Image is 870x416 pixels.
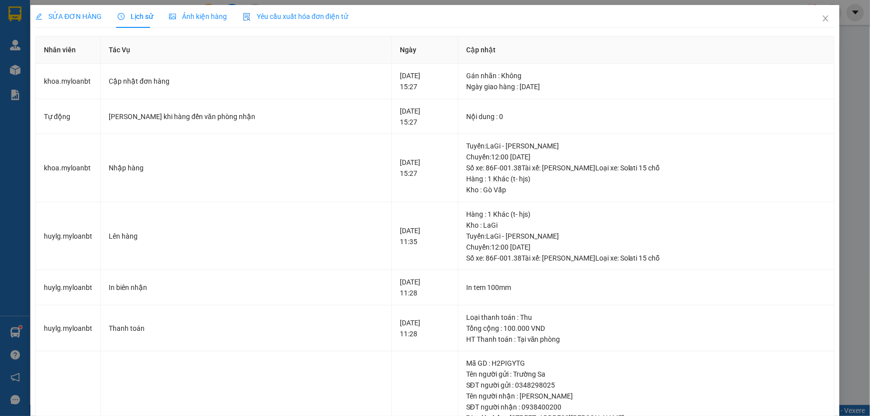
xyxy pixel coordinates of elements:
[400,317,449,339] div: [DATE] 11:28
[118,12,153,20] span: Lịch sử
[36,36,101,64] th: Nhân viên
[466,220,826,231] div: Kho : LaGi
[400,70,449,92] div: [DATE] 15:27
[466,111,826,122] div: Nội dung : 0
[5,55,60,85] b: 148/31 [PERSON_NAME], P6, Q Gò Vấp
[69,55,130,74] b: 33 Bác Ái, P Phước Hội, TX Lagi
[109,111,383,122] div: [PERSON_NAME] khi hàng đến văn phòng nhận
[5,42,69,53] li: VP Gò Vấp
[466,369,826,380] div: Tên người gửi : Trường Sa
[466,391,826,402] div: Tên người nhận : [PERSON_NAME]
[466,140,826,173] div: Tuyến : LaGi - [PERSON_NAME] Chuyến: 12:00 [DATE] Số xe: 86F-001.38 Tài xế: [PERSON_NAME] Loại xe...
[36,134,101,202] td: khoa.myloanbt
[36,64,101,99] td: khoa.myloanbt
[466,282,826,293] div: In tem 100mm
[466,402,826,413] div: SĐT người nhận : 0938400200
[35,12,102,20] span: SỬA ĐƠN HÀNG
[101,36,392,64] th: Tác Vụ
[400,225,449,247] div: [DATE] 11:35
[466,323,826,334] div: Tổng cộng : 100.000 VND
[109,282,383,293] div: In biên nhận
[466,209,826,220] div: Hàng : 1 Khác (t- hjs)
[5,5,40,40] img: logo.jpg
[466,380,826,391] div: SĐT người gửi : 0348298025
[466,231,826,264] div: Tuyến : LaGi - [PERSON_NAME] Chuyến: 12:00 [DATE] Số xe: 86F-001.38 Tài xế: [PERSON_NAME] Loại xe...
[5,5,145,24] li: Mỹ Loan
[169,12,227,20] span: Ảnh kiện hàng
[466,358,826,369] div: Mã GD : H2PIGYTG
[109,323,383,334] div: Thanh toán
[69,42,133,53] li: VP LaGi
[36,99,101,135] td: Tự động
[822,14,830,22] span: close
[812,5,840,33] button: Close
[466,173,826,184] div: Hàng : 1 Khác (t- hjs)
[36,270,101,305] td: huylg.myloanbt
[109,162,383,173] div: Nhập hàng
[118,13,125,20] span: clock-circle
[400,106,449,128] div: [DATE] 15:27
[5,55,12,62] span: environment
[243,13,251,21] img: icon
[36,202,101,271] td: huylg.myloanbt
[109,76,383,87] div: Cập nhật đơn hàng
[458,36,835,64] th: Cập nhật
[36,305,101,352] td: huylg.myloanbt
[392,36,458,64] th: Ngày
[109,231,383,242] div: Lên hàng
[35,13,42,20] span: edit
[466,70,826,81] div: Gán nhãn : Không
[400,277,449,298] div: [DATE] 11:28
[169,13,176,20] span: picture
[400,157,449,179] div: [DATE] 15:27
[243,12,348,20] span: Yêu cầu xuất hóa đơn điện tử
[69,55,76,62] span: environment
[466,312,826,323] div: Loại thanh toán : Thu
[466,81,826,92] div: Ngày giao hàng : [DATE]
[466,184,826,195] div: Kho : Gò Vấp
[466,334,826,345] div: HT Thanh toán : Tại văn phòng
